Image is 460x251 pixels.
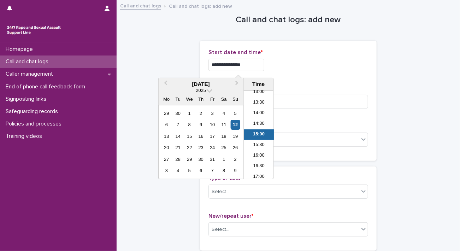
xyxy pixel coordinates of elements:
div: month 2025-10 [161,107,241,176]
div: Choose Thursday, 2 October 2025 [196,109,206,118]
div: Choose Sunday, 5 October 2025 [231,109,240,118]
div: Su [231,94,240,104]
div: Choose Wednesday, 22 October 2025 [185,143,194,152]
div: Choose Saturday, 1 November 2025 [219,154,229,164]
div: Th [196,94,206,104]
span: Type of user [208,175,243,181]
li: 14:00 [244,108,274,119]
div: Choose Monday, 6 October 2025 [162,120,171,129]
div: [DATE] [159,81,243,87]
p: Policies and processes [3,121,67,127]
li: 16:00 [244,151,274,161]
div: Choose Wednesday, 29 October 2025 [185,154,194,164]
div: Choose Tuesday, 4 November 2025 [173,166,183,175]
div: Choose Tuesday, 21 October 2025 [173,143,183,152]
div: Choose Monday, 29 September 2025 [162,109,171,118]
div: Choose Tuesday, 7 October 2025 [173,120,183,129]
p: Homepage [3,46,39,53]
div: Select... [212,188,229,195]
div: Choose Wednesday, 15 October 2025 [185,132,194,141]
div: Tu [173,94,183,104]
a: Call and chat logs [120,1,161,10]
div: Choose Thursday, 9 October 2025 [196,120,206,129]
div: Choose Saturday, 25 October 2025 [219,143,229,152]
div: Choose Wednesday, 1 October 2025 [185,109,194,118]
p: Call and chat logs: add new [169,2,232,10]
div: Choose Monday, 3 November 2025 [162,166,171,175]
span: Start date and time [208,49,263,55]
div: Choose Wednesday, 5 November 2025 [185,166,194,175]
h1: Call and chat logs: add new [200,15,377,25]
div: Choose Thursday, 6 November 2025 [196,166,206,175]
p: End of phone call feedback form [3,83,91,90]
div: Choose Sunday, 2 November 2025 [231,154,240,164]
div: Choose Thursday, 30 October 2025 [196,154,206,164]
li: 13:30 [244,98,274,108]
div: Mo [162,94,171,104]
div: Choose Friday, 31 October 2025 [208,154,217,164]
span: New/repeat user [208,213,253,219]
div: Fr [208,94,217,104]
li: 13:00 [244,87,274,98]
li: 15:30 [244,140,274,151]
p: Safeguarding records [3,108,64,115]
p: Caller management [3,71,59,77]
li: 16:30 [244,161,274,172]
p: Signposting links [3,96,52,103]
div: Choose Saturday, 11 October 2025 [219,120,229,129]
span: 2025 [196,88,206,93]
div: Choose Friday, 7 November 2025 [208,166,217,175]
div: Choose Monday, 20 October 2025 [162,143,171,152]
div: Choose Friday, 10 October 2025 [208,120,217,129]
li: 17:00 [244,172,274,182]
div: Choose Sunday, 19 October 2025 [231,132,240,141]
div: Choose Tuesday, 28 October 2025 [173,154,183,164]
button: Next Month [232,79,243,90]
div: Time [246,81,272,87]
img: rhQMoQhaT3yELyF149Cw [6,23,62,37]
div: Choose Tuesday, 30 September 2025 [173,109,183,118]
div: Choose Sunday, 12 October 2025 [231,120,240,129]
div: We [185,94,194,104]
div: Choose Saturday, 18 October 2025 [219,132,229,141]
p: Call and chat logs [3,58,54,65]
li: 14:30 [244,119,274,129]
div: Choose Friday, 17 October 2025 [208,132,217,141]
div: Choose Thursday, 23 October 2025 [196,143,206,152]
div: Choose Tuesday, 14 October 2025 [173,132,183,141]
li: 15:00 [244,129,274,140]
div: Sa [219,94,229,104]
div: Choose Monday, 27 October 2025 [162,154,171,164]
p: Training videos [3,133,48,140]
div: Choose Wednesday, 8 October 2025 [185,120,194,129]
div: Choose Saturday, 8 November 2025 [219,166,229,175]
div: Choose Friday, 24 October 2025 [208,143,217,152]
div: Choose Monday, 13 October 2025 [162,132,171,141]
div: Choose Saturday, 4 October 2025 [219,109,229,118]
div: Select... [212,226,229,233]
div: Choose Friday, 3 October 2025 [208,109,217,118]
div: Choose Sunday, 26 October 2025 [231,143,240,152]
div: Choose Sunday, 9 November 2025 [231,166,240,175]
div: Choose Thursday, 16 October 2025 [196,132,206,141]
button: Previous Month [159,79,171,90]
